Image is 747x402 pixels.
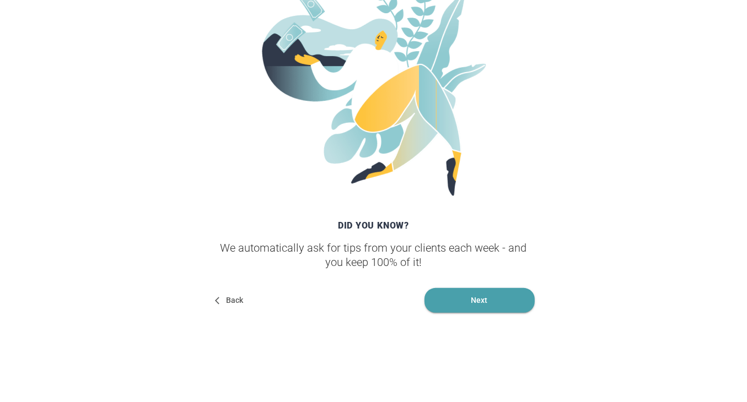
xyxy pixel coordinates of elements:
[208,241,539,269] div: We automatically ask for tips from your clients each week - and you keep 100% of it!
[213,288,248,313] button: Back
[208,214,539,236] div: Did you know?
[424,288,535,313] button: Next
